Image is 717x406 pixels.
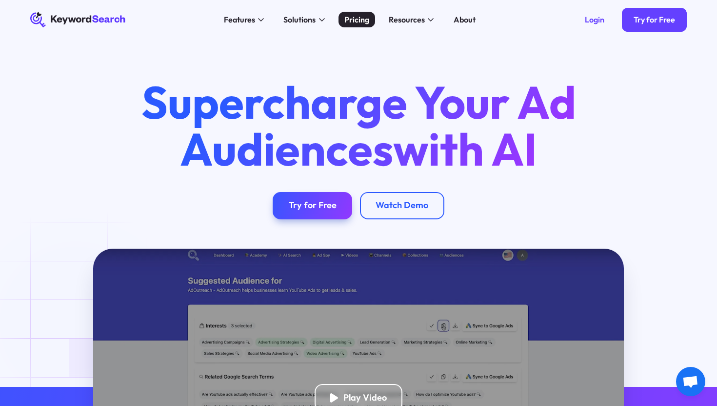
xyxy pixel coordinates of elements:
h1: Supercharge Your Ad Audiences [122,79,595,172]
div: Solutions [283,14,316,25]
div: Try for Free [634,15,675,24]
span: with AI [393,120,537,177]
a: Open chat [676,367,705,396]
div: Try for Free [289,200,337,211]
div: Pricing [344,14,369,25]
div: Watch Demo [376,200,428,211]
div: Login [585,15,604,24]
a: About [448,12,481,27]
div: Play Video [343,392,387,404]
div: Features [224,14,255,25]
div: Resources [389,14,425,25]
a: Pricing [339,12,375,27]
div: About [454,14,476,25]
a: Try for Free [622,8,687,31]
a: Try for Free [273,192,352,219]
a: Login [573,8,616,31]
